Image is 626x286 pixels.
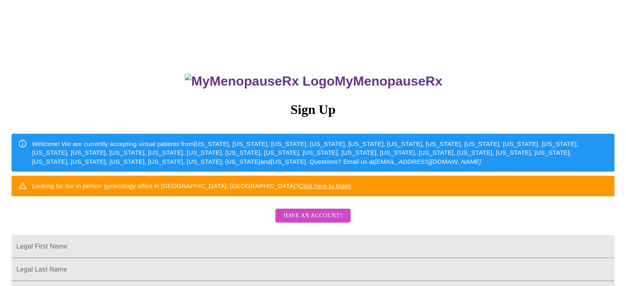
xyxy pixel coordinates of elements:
span: Have an account? [284,211,342,221]
button: Have an account? [275,209,351,223]
em: [EMAIL_ADDRESS][DOMAIN_NAME] [375,158,481,165]
div: Welcome! We are currently accepting virtual patients from [US_STATE], [US_STATE], [US_STATE], [US... [32,136,608,169]
div: Looking for our in person gynecology office in [GEOGRAPHIC_DATA], [GEOGRAPHIC_DATA]? [32,178,351,193]
h3: Sign Up [12,102,614,117]
a: Have an account? [273,218,353,225]
img: MyMenopauseRx Logo [185,74,335,89]
h3: MyMenopauseRx [13,74,615,89]
a: Click here to login! [299,182,351,189]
